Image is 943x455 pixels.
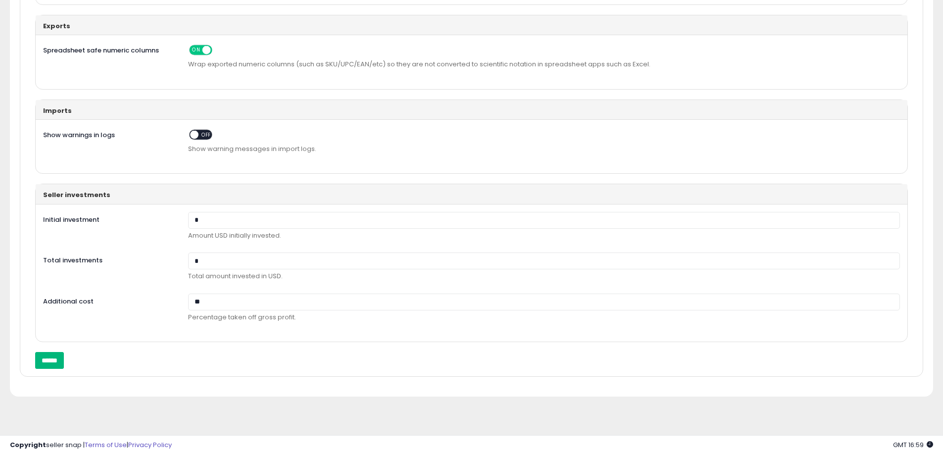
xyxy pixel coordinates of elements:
span: OFF [199,131,215,139]
span: OFF [211,46,227,54]
label: Spreadsheet safe numeric columns [36,43,181,55]
h3: Seller investments [43,192,900,199]
p: Percentage taken off gross profit. [188,313,900,322]
span: Show warning messages in import logs. [188,145,900,154]
h3: Imports [43,107,900,114]
a: Terms of Use [85,440,127,450]
strong: Copyright [10,440,46,450]
a: Privacy Policy [128,440,172,450]
span: 2025-09-15 16:59 GMT [893,440,933,450]
p: Total amount invested in USD. [188,272,900,281]
div: seller snap | | [10,441,172,450]
label: Initial investment [36,212,181,225]
span: Wrap exported numeric columns (such as SKU/UPC/EAN/etc) so they are not converted to scientific n... [188,60,900,69]
label: Show warnings in logs [36,127,181,140]
p: Amount USD initially invested. [188,231,900,241]
label: Additional cost [36,294,181,306]
label: Total investments [36,253,181,265]
h3: Exports [43,23,900,30]
span: ON [191,46,203,54]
